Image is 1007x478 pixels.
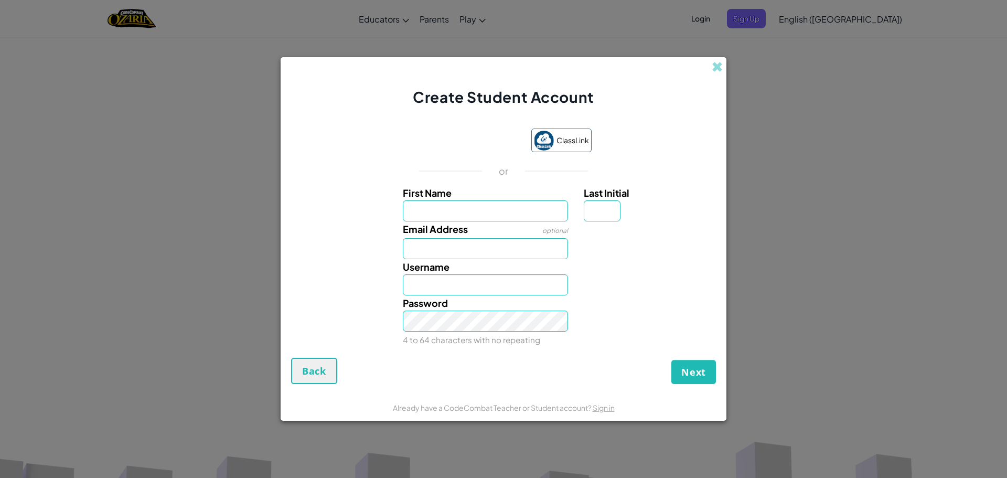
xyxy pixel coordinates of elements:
span: Create Student Account [413,88,594,106]
span: Username [403,261,449,273]
span: Last Initial [584,187,629,199]
iframe: Sign in with Google Button [411,130,526,153]
a: Sign in [593,403,615,412]
span: optional [542,227,568,235]
span: Already have a CodeCombat Teacher or Student account? [393,403,593,412]
span: Back [302,365,326,377]
button: Next [671,360,716,384]
button: Back [291,358,337,384]
span: First Name [403,187,452,199]
p: or [499,165,509,177]
span: Email Address [403,223,468,235]
span: Password [403,297,448,309]
img: classlink-logo-small.png [534,131,554,151]
span: Next [681,366,706,378]
span: ClassLink [556,133,589,148]
small: 4 to 64 characters with no repeating [403,335,540,345]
